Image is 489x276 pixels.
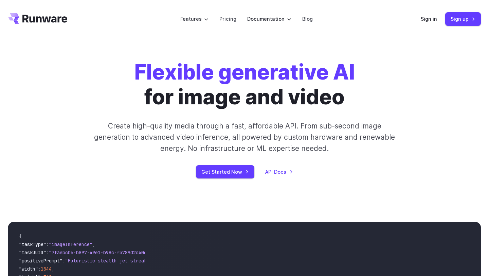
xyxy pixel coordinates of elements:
a: Pricing [219,15,236,23]
span: { [19,233,22,239]
span: : [62,258,65,264]
label: Features [180,15,209,23]
a: API Docs [265,168,293,176]
span: "positivePrompt" [19,258,62,264]
span: : [46,241,49,247]
span: "7f3ebcb6-b897-49e1-b98c-f5789d2d40d7" [49,249,152,256]
span: "taskType" [19,241,46,247]
h1: for image and video [134,60,355,109]
span: 1344 [41,266,52,272]
span: : [46,249,49,256]
a: Sign in [421,15,437,23]
span: : [38,266,41,272]
a: Go to / [8,13,67,24]
span: , [52,266,54,272]
span: "width" [19,266,38,272]
a: Blog [302,15,313,23]
span: "imageInference" [49,241,92,247]
label: Documentation [247,15,291,23]
p: Create high-quality media through a fast, affordable API. From sub-second image generation to adv... [93,120,396,154]
a: Sign up [445,12,481,25]
span: "Futuristic stealth jet streaking through a neon-lit cityscape with glowing purple exhaust" [65,258,312,264]
span: "taskUUID" [19,249,46,256]
a: Get Started Now [196,165,254,178]
strong: Flexible generative AI [134,59,355,85]
span: , [92,241,95,247]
